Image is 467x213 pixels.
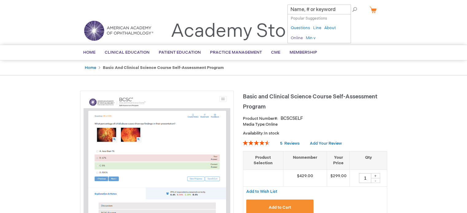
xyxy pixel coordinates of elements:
span: Reviews [284,141,300,146]
a: Add Your Review [310,141,342,146]
span: CME [271,50,280,55]
td: $429.00 [283,169,327,186]
span: Add to Cart [269,205,291,210]
a: Home [85,65,96,70]
span: In stock [264,131,279,136]
span: Basic and Clinical Science Course Self-Assessment Program [243,93,377,110]
th: Nonmember [283,151,327,169]
span: Patient Education [159,50,201,55]
strong: Media Type: [243,122,266,127]
a: 5 Reviews [280,141,301,146]
p: Availability: [243,131,387,136]
th: Your Price [327,151,350,169]
strong: Product Number [243,116,278,121]
a: Academy Store [171,20,303,42]
div: 92% [243,140,270,145]
a: About [324,25,336,31]
span: Popular Suggestions [291,16,327,21]
td: $299.00 [327,169,350,186]
a: Online [291,35,303,41]
th: Product Selection [243,151,283,169]
div: BCSCSELF [281,116,303,122]
div: - [371,178,380,183]
span: 5 [280,141,282,146]
a: Add to Wish List [246,189,277,194]
strong: Basic and Clinical Science Course Self-Assessment Program [103,65,224,70]
p: Online [243,122,387,127]
input: Name, # or keyword [287,5,351,14]
span: Clinical Education [105,50,150,55]
div: + [371,173,380,178]
span: Membership [290,50,317,55]
a: Min v [306,35,316,41]
a: Questions [291,25,310,31]
span: Practice Management [210,50,262,55]
th: Qty [350,151,387,169]
span: Home [83,50,95,55]
input: Qty [359,173,371,183]
span: Search [336,3,360,15]
a: Line [313,25,321,31]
